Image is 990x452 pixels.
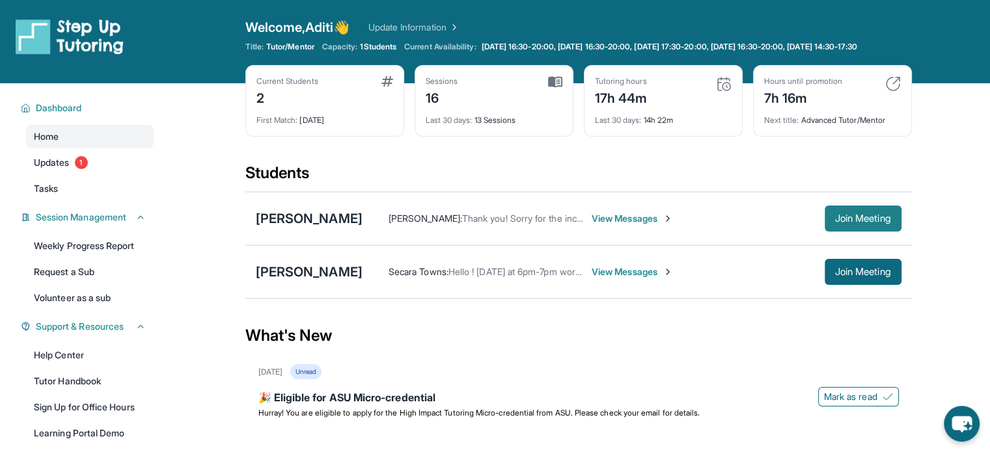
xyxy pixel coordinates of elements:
a: Tutor Handbook [26,369,154,393]
button: Mark as read [818,387,899,406]
button: chat-button [944,406,980,442]
div: 13 Sessions [426,107,562,126]
div: Students [245,163,912,191]
span: Next title : [764,115,799,125]
span: 1 Students [360,42,396,52]
span: Dashboard [36,101,82,114]
span: Session Management [36,211,126,224]
span: Current Availability: [404,42,476,52]
a: Update Information [368,21,460,34]
img: Chevron Right [447,21,460,34]
span: Hurray! You are eligible to apply for the High Impact Tutoring Micro-credential from ASU. Please ... [258,408,700,418]
span: Title: [245,42,264,52]
a: [DATE] 16:30-20:00, [DATE] 16:30-20:00, [DATE] 17:30-20:00, [DATE] 16:30-20:00, [DATE] 14:30-17:30 [479,42,860,52]
div: Advanced Tutor/Mentor [764,107,901,126]
div: 16 [426,86,458,107]
a: Learning Portal Demo [26,421,154,445]
a: Sign Up for Office Hours [26,395,154,419]
img: card [381,76,393,86]
div: [DATE] [258,367,282,377]
span: View Messages [592,212,673,225]
span: Join Meeting [835,268,891,276]
a: Updates1 [26,151,154,174]
div: [PERSON_NAME] [256,263,363,281]
span: Secara Towns : [389,266,448,277]
span: Hello ! [DATE] at 6pm-7pm works . [448,266,589,277]
span: Tasks [34,182,58,195]
span: [PERSON_NAME] : [389,213,462,224]
img: card [716,76,732,92]
span: Thank you! Sorry for the inconvenience [462,213,625,224]
span: Welcome, Aditi 👋 [245,18,350,36]
span: Support & Resources [36,320,124,333]
span: [DATE] 16:30-20:00, [DATE] 16:30-20:00, [DATE] 17:30-20:00, [DATE] 16:30-20:00, [DATE] 14:30-17:30 [482,42,858,52]
span: 1 [75,156,88,169]
div: What's New [245,307,912,364]
div: 7h 16m [764,86,842,107]
div: 17h 44m [595,86,648,107]
span: Last 30 days : [426,115,473,125]
span: View Messages [592,265,673,278]
div: Current Students [256,76,318,86]
button: Session Management [31,211,146,224]
div: [PERSON_NAME] [256,209,363,228]
a: Home [26,125,154,148]
span: Updates [34,156,70,169]
a: Request a Sub [26,260,154,284]
div: 14h 22m [595,107,732,126]
img: Chevron-Right [663,267,673,277]
a: Help Center [26,343,154,367]
a: Volunteer as a sub [26,286,154,310]
img: card [548,76,562,88]
span: First Match : [256,115,298,125]
span: Tutor/Mentor [266,42,314,52]
div: Tutoring hours [595,76,648,86]
span: Home [34,130,59,143]
a: Weekly Progress Report [26,234,154,258]
div: 🎉 Eligible for ASU Micro-credential [258,390,899,408]
span: Join Meeting [835,215,891,222]
img: logo [16,18,124,55]
span: Mark as read [824,390,877,403]
button: Join Meeting [825,206,901,232]
button: Join Meeting [825,259,901,285]
div: Unread [290,364,322,379]
div: [DATE] [256,107,393,126]
div: 2 [256,86,318,107]
span: Capacity: [322,42,358,52]
img: Mark as read [883,392,893,402]
button: Support & Resources [31,320,146,333]
a: Tasks [26,177,154,200]
div: Hours until promotion [764,76,842,86]
span: Last 30 days : [595,115,642,125]
div: Sessions [426,76,458,86]
img: Chevron-Right [663,213,673,224]
img: card [885,76,901,92]
button: Dashboard [31,101,146,114]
